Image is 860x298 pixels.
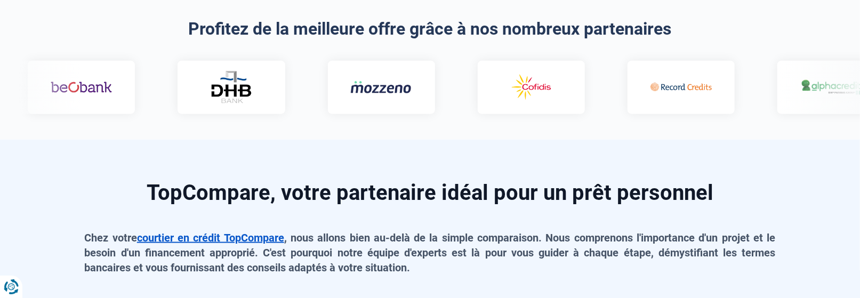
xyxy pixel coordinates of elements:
[85,182,776,204] h2: TopCompare, votre partenaire idéal pour un prêt personnel
[210,71,253,103] img: DHB Bank
[137,231,284,244] a: courtier en crédit TopCompare
[85,19,776,39] h2: Profitez de la meilleure offre grâce à nos nombreux partenaires
[501,72,562,103] img: Cofidis
[650,72,712,103] img: Record credits
[85,230,776,275] p: Chez votre , nous allons bien au-delà de la simple comparaison. Nous comprenons l'importance d'un...
[351,80,412,94] img: Mozzeno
